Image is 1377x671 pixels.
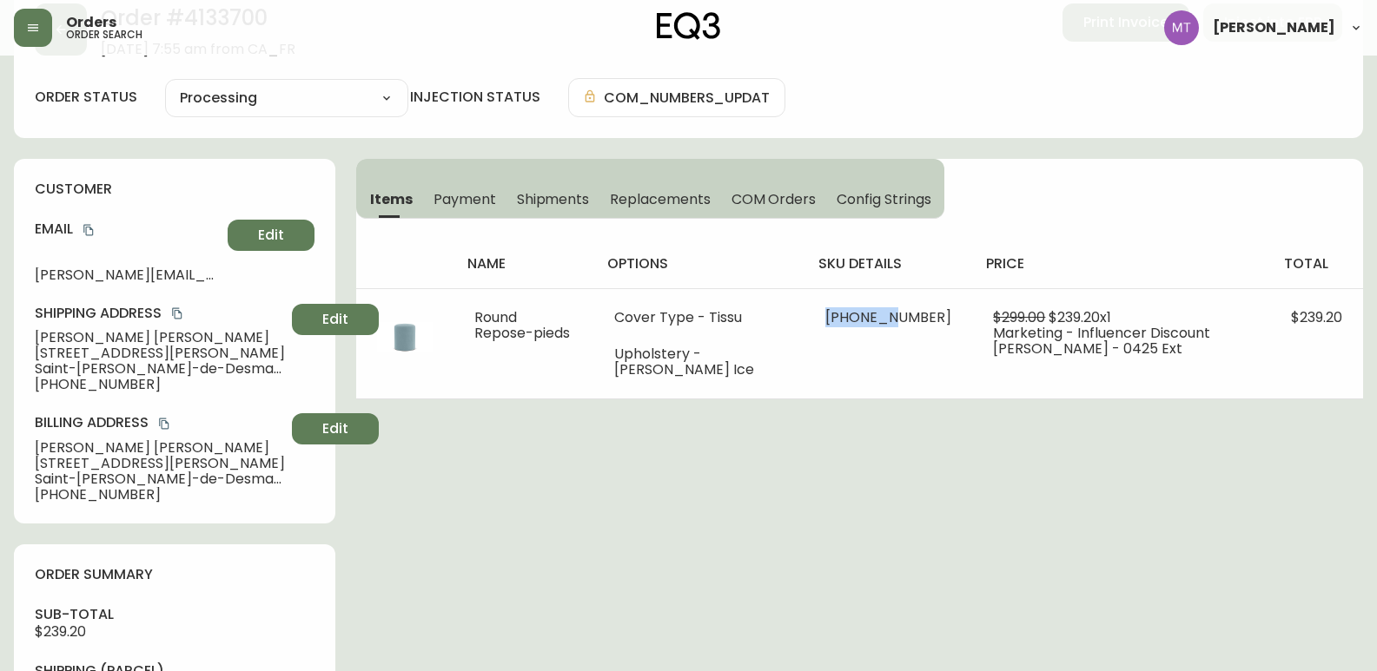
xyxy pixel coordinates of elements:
[35,345,285,361] span: [STREET_ADDRESS][PERSON_NAME]
[1164,10,1199,45] img: 397d82b7ede99da91c28605cdd79fceb
[35,377,285,392] span: [PHONE_NUMBER]
[35,605,314,624] h4: sub-total
[156,415,173,432] button: copy
[292,304,379,335] button: Edit
[101,42,295,57] span: [DATE] 7:55 am from CA_FR
[66,16,116,30] span: Orders
[377,310,433,365] img: 30142-04-400-1-clzveyjlx0b660118o0qj2qv8.jpg
[434,190,496,208] span: Payment
[35,304,285,323] h4: Shipping Address
[35,413,285,432] h4: Billing Address
[322,419,348,438] span: Edit
[993,323,1210,359] span: Marketing - Influencer Discount [PERSON_NAME] - 0425 Ext
[35,267,221,283] span: [PERSON_NAME][EMAIL_ADDRESS][PERSON_NAME][DOMAIN_NAME]
[610,190,710,208] span: Replacements
[474,307,570,343] span: Round Repose-pieds
[410,88,540,107] h4: injection status
[1284,254,1349,273] h4: total
[993,307,1045,327] span: $299.00
[35,88,137,107] label: order status
[1213,21,1335,35] span: [PERSON_NAME]
[35,330,285,345] span: [PERSON_NAME] [PERSON_NAME]
[614,310,784,326] li: Cover Type - Tissu
[228,220,314,251] button: Edit
[614,346,784,378] li: Upholstery - [PERSON_NAME] Ice
[35,471,285,487] span: Saint-[PERSON_NAME]-de-Desmaures , QC , G3A 2W3 , CA
[35,565,314,584] h4: order summary
[825,307,951,327] span: [PHONE_NUMBER]
[35,440,285,456] span: [PERSON_NAME] [PERSON_NAME]
[837,190,930,208] span: Config Strings
[818,254,958,273] h4: sku details
[66,30,142,40] h5: order search
[169,305,186,322] button: copy
[607,254,791,273] h4: options
[35,487,285,503] span: [PHONE_NUMBER]
[35,622,86,641] span: $239.20
[35,361,285,377] span: Saint-[PERSON_NAME]-de-Desmaures , QC , G3A 2W3 , CA
[292,413,379,444] button: Edit
[35,220,221,239] h4: Email
[517,190,590,208] span: Shipments
[732,190,817,208] span: COM Orders
[1291,307,1342,327] span: $239.20
[370,190,413,208] span: Items
[258,226,284,245] span: Edit
[322,310,348,329] span: Edit
[35,456,285,471] span: [STREET_ADDRESS][PERSON_NAME]
[80,221,97,239] button: copy
[986,254,1256,273] h4: price
[35,180,314,199] h4: customer
[1049,307,1111,327] span: $239.20 x 1
[467,254,579,273] h4: name
[657,12,721,40] img: logo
